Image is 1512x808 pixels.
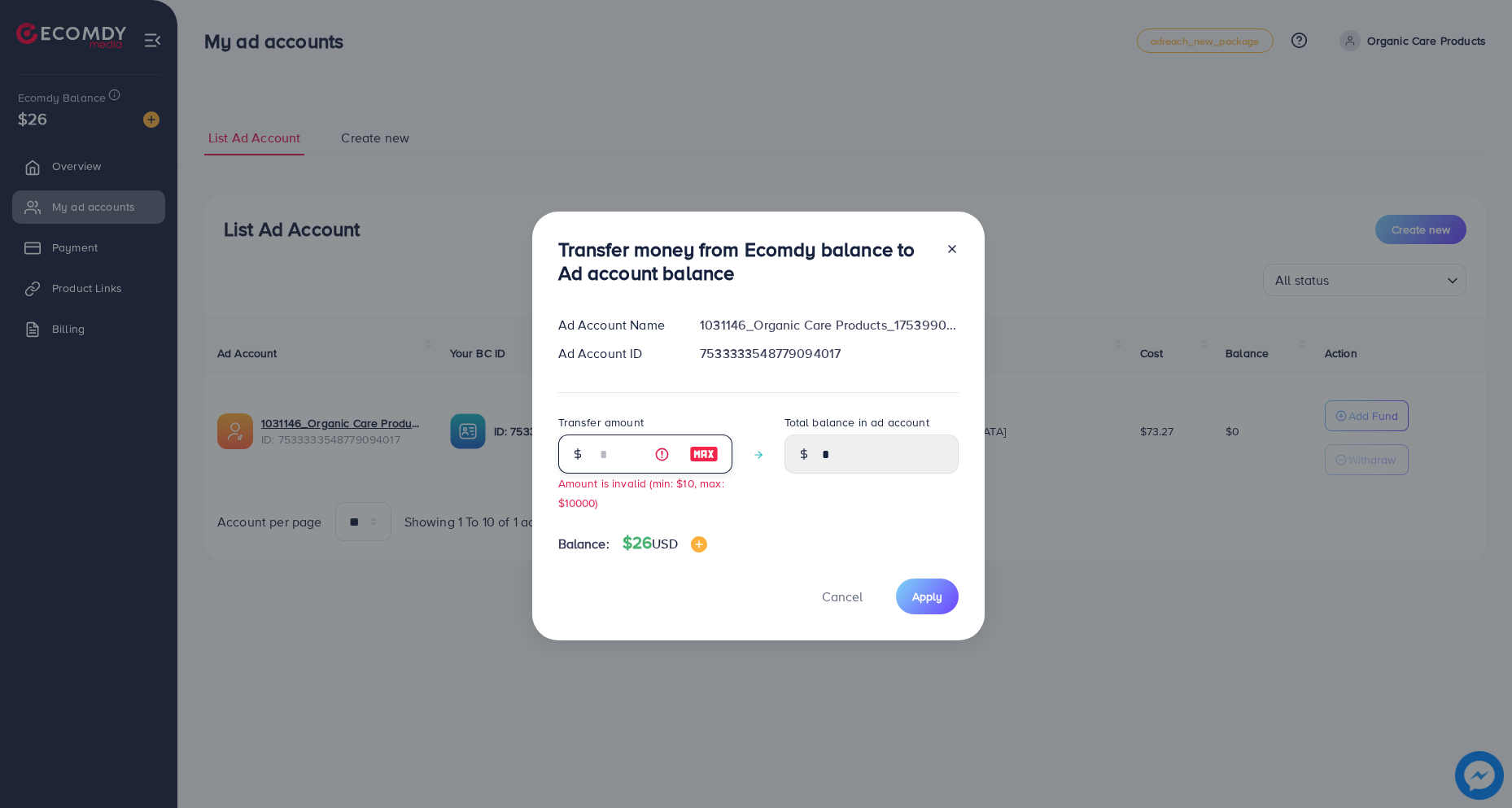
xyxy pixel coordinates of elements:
[558,475,724,509] small: Amount is invalid (min: $10, max: $10000)
[687,316,971,334] div: 1031146_Organic Care Products_1753990938207
[558,535,610,553] span: Balance:
[545,344,688,363] div: Ad Account ID
[545,316,688,334] div: Ad Account Name
[687,344,971,363] div: 7533333548779094017
[784,414,929,430] label: Total balance in ad account
[652,535,677,552] span: USD
[802,579,883,614] button: Cancel
[822,587,863,605] span: Cancel
[691,536,707,552] img: image
[689,444,719,464] img: image
[912,588,942,605] span: Apply
[558,238,933,285] h3: Transfer money from Ecomdy balance to Ad account balance
[558,414,644,430] label: Transfer amount
[896,579,959,614] button: Apply
[623,533,707,553] h4: $26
